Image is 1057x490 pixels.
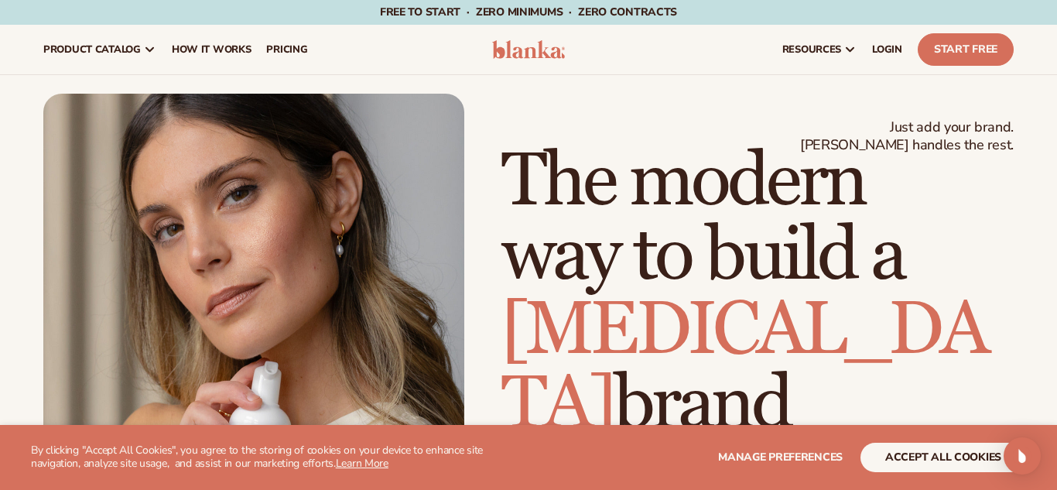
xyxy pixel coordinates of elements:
[775,25,864,74] a: resources
[43,43,141,56] span: product catalog
[872,43,902,56] span: LOGIN
[266,43,307,56] span: pricing
[492,40,565,59] img: logo
[258,25,315,74] a: pricing
[501,285,986,450] span: [MEDICAL_DATA]
[718,450,843,464] span: Manage preferences
[31,444,528,471] p: By clicking "Accept All Cookies", you agree to the storing of cookies on your device to enhance s...
[800,118,1014,155] span: Just add your brand. [PERSON_NAME] handles the rest.
[380,5,677,19] span: Free to start · ZERO minimums · ZERO contracts
[1004,437,1041,475] div: Open Intercom Messenger
[172,43,251,56] span: How It Works
[718,443,843,472] button: Manage preferences
[36,25,164,74] a: product catalog
[501,145,1014,442] h1: The modern way to build a brand
[336,456,388,471] a: Learn More
[864,25,910,74] a: LOGIN
[164,25,259,74] a: How It Works
[860,443,1026,472] button: accept all cookies
[782,43,841,56] span: resources
[918,33,1014,66] a: Start Free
